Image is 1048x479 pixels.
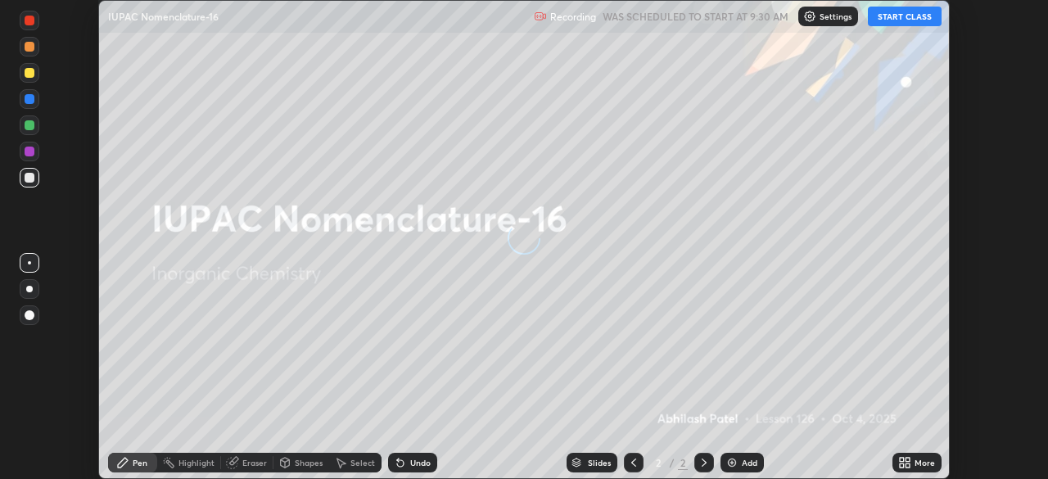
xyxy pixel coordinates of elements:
img: add-slide-button [725,456,739,469]
div: Add [742,459,757,467]
button: START CLASS [868,7,942,26]
div: Pen [133,459,147,467]
div: 2 [650,458,666,468]
h5: WAS SCHEDULED TO START AT 9:30 AM [603,9,788,24]
p: IUPAC Nomenclature-16 [108,10,219,23]
div: Shapes [295,459,323,467]
div: / [670,458,675,468]
img: recording.375f2c34.svg [534,10,547,23]
div: More [915,459,935,467]
div: Eraser [242,459,267,467]
p: Settings [820,12,851,20]
p: Recording [550,11,596,23]
div: Slides [588,459,611,467]
img: class-settings-icons [803,10,816,23]
div: Select [350,459,375,467]
div: 2 [678,455,688,470]
div: Undo [410,459,431,467]
div: Highlight [178,459,215,467]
